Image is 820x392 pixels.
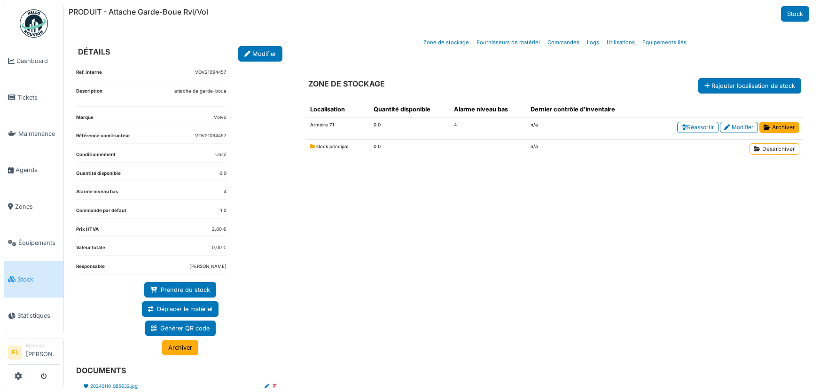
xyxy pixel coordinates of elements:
a: Logs [583,31,603,54]
span: Agenda [16,165,60,174]
a: Utilisations [603,31,639,54]
a: Commandes [544,31,583,54]
span: Équipements [18,238,60,247]
a: Fournisseurs de matériel [473,31,544,54]
dt: Valeur totale [76,244,105,255]
dd: 0.0 [219,170,226,177]
td: n/a [527,118,641,140]
span: Stock [17,275,60,284]
dd: [PERSON_NAME] [189,263,226,270]
a: Archiver [162,340,198,355]
a: Réassortir [677,122,718,133]
dd: 0,00 € [212,244,226,251]
dt: Ref. interne [76,69,102,80]
span: Statistiques [17,311,60,320]
a: Générer QR code [145,321,216,336]
dt: Conditionnement [76,151,116,162]
dd: 1.0 [220,207,226,214]
span: Dashboard [16,56,60,65]
td: Armoire 71 [306,118,370,140]
a: Stock [781,6,809,22]
a: Tickets [4,79,63,115]
td: 0.0 [370,118,450,140]
dt: Commande par défaut [76,207,126,218]
td: 0.0 [370,140,450,161]
li: [PERSON_NAME] [26,342,60,362]
button: Rajouter localisation de stock [698,78,801,94]
a: Statistiques [4,298,63,334]
dt: Quantité disponible [76,170,121,181]
a: Agenda [4,152,63,188]
th: Quantité disponible [370,101,450,118]
li: FL [8,345,22,360]
a: Archiver [759,122,799,133]
span: Tickets [17,93,60,102]
dd: 2,00 € [212,226,226,233]
dt: Alarme niveau bas [76,188,118,199]
a: Zone de stockage [420,31,473,54]
a: Dashboard [4,43,63,79]
td: stock principal [306,140,370,161]
a: Modifier [238,46,282,62]
th: Localisation [306,101,370,118]
dt: Prix HTVA [76,226,99,237]
a: Equipements liés [639,31,690,54]
dd: Volvo [214,114,226,121]
h6: DÉTAILS [78,47,110,56]
td: 4 [450,118,527,140]
a: Modifier [720,122,758,133]
dd: Unité [215,151,226,158]
a: Maintenance [4,116,63,152]
th: Alarme niveau bas [450,101,527,118]
dt: Responsable [76,263,105,274]
a: FL Manager[PERSON_NAME] [8,342,60,365]
dt: Marque [76,114,94,125]
a: Désarchiver [750,143,799,155]
dt: Description [76,88,102,106]
span: Archivé [310,144,316,149]
a: Prendre du stock [144,282,216,298]
img: Badge_color-CXgf-gQk.svg [20,9,48,38]
a: Stock [4,261,63,297]
span: Zones [15,202,60,211]
h6: PRODUIT - Attache Garde-Boue Rvi/Vol [69,8,208,16]
div: Manager [26,342,60,349]
h6: ZONE DE STOCKAGE [308,79,385,88]
a: 20240110_085632.jpg [90,383,138,390]
dd: VOV21094457 [195,69,226,76]
dd: 4 [224,188,226,196]
a: Déplacer le matériel [142,301,219,317]
span: Maintenance [18,129,60,138]
a: Zones [4,188,63,225]
td: n/a [527,140,641,161]
a: Équipements [4,225,63,261]
p: attache de garde-boue [174,88,226,95]
h6: DOCUMENTS [76,366,277,375]
dt: Référence constructeur [76,133,130,143]
dd: VOV21094457 [195,133,226,140]
th: Dernier contrôle d'inventaire [527,101,641,118]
